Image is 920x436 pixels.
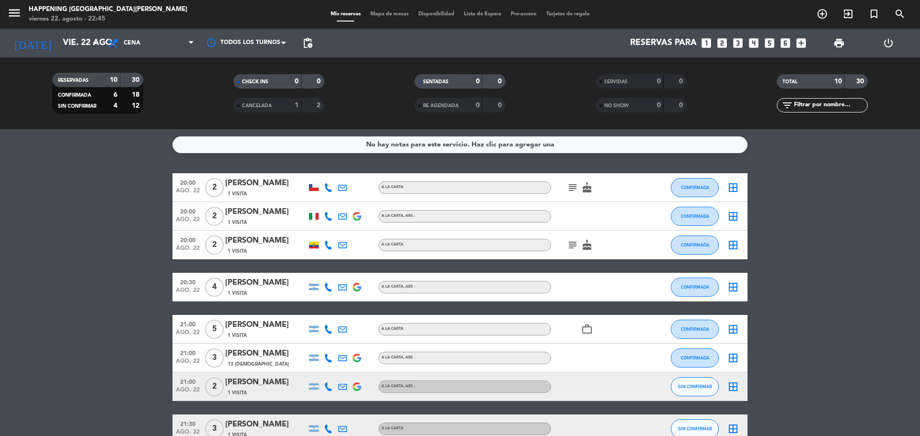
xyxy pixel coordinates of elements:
[225,177,307,190] div: [PERSON_NAME]
[581,182,593,193] i: cake
[225,376,307,389] div: [PERSON_NAME]
[782,79,797,84] span: TOTAL
[228,332,247,339] span: 1 Visita
[403,285,415,289] span: , ARS -
[681,284,709,290] span: CONFIRMADA
[604,79,628,84] span: SERVIDAS
[763,37,776,49] i: looks_5
[506,11,541,17] span: Pre-acceso
[842,8,854,20] i: exit_to_app
[727,381,739,392] i: border_all
[295,78,299,85] strong: 0
[541,11,595,17] span: Tarjetas de regalo
[353,382,361,391] img: google-logo.png
[228,219,247,226] span: 1 Visita
[567,239,578,251] i: subject
[856,78,866,85] strong: 30
[732,37,744,49] i: looks_3
[657,102,661,109] strong: 0
[58,78,89,83] span: RESERVADAS
[176,358,200,369] span: ago. 22
[381,185,403,189] span: A LA CARTA
[242,103,272,108] span: CANCELADA
[29,5,187,14] div: Happening [GEOGRAPHIC_DATA][PERSON_NAME]
[366,139,554,150] div: No hay notas para este servicio. Haz clic para agregar una
[883,37,894,49] i: power_settings_new
[476,78,480,85] strong: 0
[747,37,760,49] i: looks_4
[7,33,58,54] i: [DATE]
[657,78,661,85] strong: 0
[366,11,414,17] span: Mapa de mesas
[228,290,247,297] span: 1 Visita
[604,103,629,108] span: NO SHOW
[476,102,480,109] strong: 0
[176,318,200,329] span: 21:00
[381,327,403,331] span: A LA CARTA
[295,102,299,109] strong: 1
[727,239,739,251] i: border_all
[727,182,739,193] i: border_all
[423,103,459,108] span: RE AGENDADA
[353,283,361,291] img: google-logo.png
[671,207,719,226] button: CONFIRMADA
[727,211,739,222] i: border_all
[353,354,361,362] img: google-logo.png
[326,11,366,17] span: Mis reservas
[176,177,200,188] span: 20:00
[671,377,719,396] button: SIN CONFIRMAR
[317,102,322,109] strong: 2
[681,326,709,332] span: CONFIRMADA
[630,38,697,48] span: Reservas para
[176,245,200,256] span: ago. 22
[700,37,713,49] i: looks_one
[795,37,807,49] i: add_box
[124,40,140,46] span: Cena
[816,8,828,20] i: add_circle_outline
[176,234,200,245] span: 20:00
[681,213,709,219] span: CONFIRMADA
[681,185,709,190] span: CONFIRMADA
[176,347,200,358] span: 21:00
[225,235,307,247] div: [PERSON_NAME]
[423,79,448,84] span: SENTADAS
[176,418,200,429] span: 21:30
[381,285,415,289] span: A LA CARTA
[225,347,307,360] div: [PERSON_NAME]
[681,355,709,360] span: CONFIRMADA
[868,8,880,20] i: turned_in_not
[671,348,719,368] button: CONFIRMADA
[727,324,739,335] i: border_all
[228,389,247,397] span: 1 Visita
[132,102,141,109] strong: 12
[176,216,200,227] span: ago. 22
[671,178,719,197] button: CONFIRMADA
[681,242,709,247] span: CONFIRMADA
[205,278,224,297] span: 4
[581,239,593,251] i: cake
[793,100,867,111] input: Filtrar por nombre...
[679,78,685,85] strong: 0
[89,37,101,49] i: arrow_drop_down
[176,376,200,387] span: 21:00
[317,78,322,85] strong: 0
[498,78,504,85] strong: 0
[381,426,403,430] span: A LA CARTA
[414,11,459,17] span: Disponibilidad
[205,377,224,396] span: 2
[671,235,719,255] button: CONFIRMADA
[205,235,224,255] span: 2
[567,182,578,193] i: subject
[833,37,845,49] span: print
[671,278,719,297] button: CONFIRMADA
[727,281,739,293] i: border_all
[782,100,793,111] i: filter_list
[716,37,728,49] i: looks_two
[176,188,200,199] span: ago. 22
[29,14,187,24] div: viernes 22. agosto - 22:45
[381,384,415,388] span: A LA CARTA
[353,212,361,221] img: google-logo.png
[727,352,739,364] i: border_all
[403,384,415,388] span: , ARS -
[176,329,200,340] span: ago. 22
